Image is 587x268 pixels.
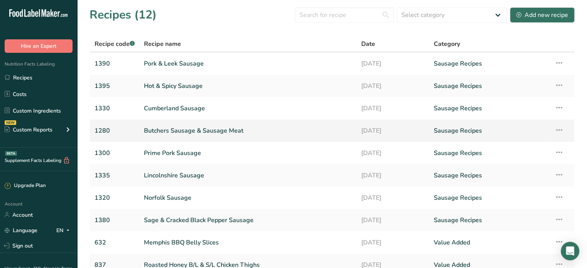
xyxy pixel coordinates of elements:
[95,78,135,94] a: 1395
[5,120,16,125] div: NEW
[361,123,425,139] a: [DATE]
[361,212,425,228] a: [DATE]
[361,100,425,116] a: [DATE]
[434,78,545,94] a: Sausage Recipes
[5,126,52,134] div: Custom Reports
[434,234,545,251] a: Value Added
[95,234,135,251] a: 632
[95,123,135,139] a: 1280
[434,39,460,49] span: Category
[95,100,135,116] a: 1330
[361,234,425,251] a: [DATE]
[295,7,394,23] input: Search for recipe
[95,145,135,161] a: 1300
[144,145,352,161] a: Prime Pork Sausage
[361,39,375,49] span: Date
[5,39,73,53] button: Hire an Expert
[434,212,545,228] a: Sausage Recipes
[144,167,352,184] a: Lincolnshire Sausage
[144,123,352,139] a: Butchers Sausage & Sausage Meat
[434,190,545,206] a: Sausage Recipes
[95,190,135,206] a: 1320
[434,56,545,72] a: Sausage Recipes
[434,100,545,116] a: Sausage Recipes
[144,212,352,228] a: Sage & Cracked Black Pepper Sausage
[144,56,352,72] a: Pork & Leek Sausage
[510,7,575,23] button: Add new recipe
[144,100,352,116] a: Cumberland Sausage
[361,145,425,161] a: [DATE]
[361,167,425,184] a: [DATE]
[144,39,181,49] span: Recipe name
[95,212,135,228] a: 1380
[516,10,568,20] div: Add new recipe
[361,78,425,94] a: [DATE]
[144,190,352,206] a: Norfolk Sausage
[95,167,135,184] a: 1335
[361,190,425,206] a: [DATE]
[434,167,545,184] a: Sausage Recipes
[434,123,545,139] a: Sausage Recipes
[95,56,135,72] a: 1390
[361,56,425,72] a: [DATE]
[144,78,352,94] a: Hot & Spicy Sausage
[561,242,579,260] div: Open Intercom Messenger
[5,182,46,190] div: Upgrade Plan
[5,224,37,237] a: Language
[5,151,17,156] div: BETA
[90,6,157,24] h1: Recipes (12)
[56,226,73,235] div: EN
[95,40,135,48] span: Recipe code
[144,234,352,251] a: Memphis BBQ Belly Slices
[434,145,545,161] a: Sausage Recipes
